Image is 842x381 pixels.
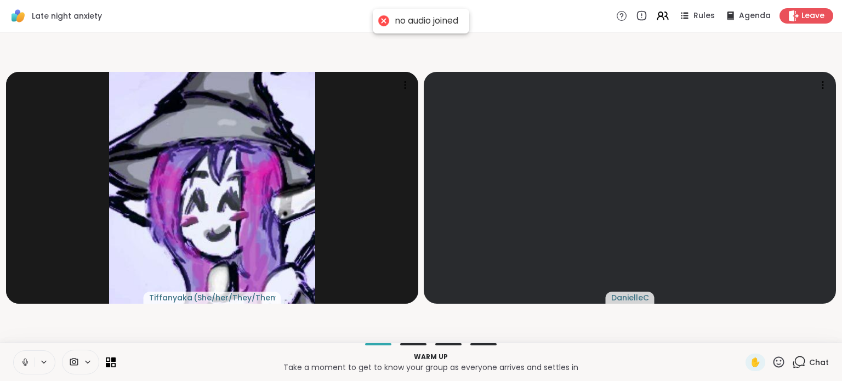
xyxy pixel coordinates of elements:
span: DanielleC [611,292,649,303]
div: no audio joined [395,15,458,27]
img: Tiffanyaka [109,72,315,304]
span: ✋ [750,356,761,369]
span: Leave [801,10,824,21]
span: Late night anxiety [32,10,102,21]
span: ( She/her/They/Them ) [194,292,276,303]
img: ShareWell Logomark [9,7,27,25]
p: Warm up [122,352,739,362]
span: Chat [809,357,829,368]
span: Agenda [739,10,771,21]
p: Take a moment to get to know your group as everyone arrives and settles in [122,362,739,373]
span: Tiffanyaka [149,292,192,303]
span: Rules [693,10,715,21]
